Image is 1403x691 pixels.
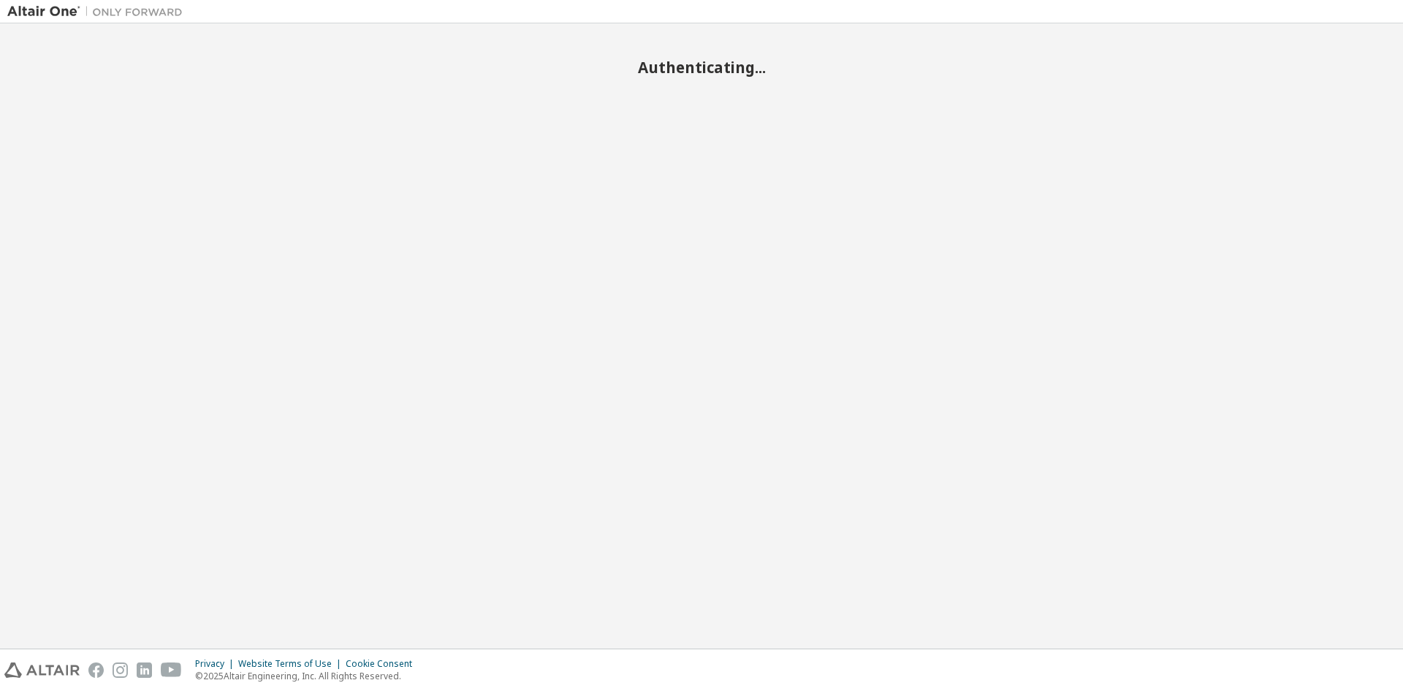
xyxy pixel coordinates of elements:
[4,662,80,678] img: altair_logo.svg
[195,658,238,670] div: Privacy
[346,658,421,670] div: Cookie Consent
[195,670,421,682] p: © 2025 Altair Engineering, Inc. All Rights Reserved.
[7,4,190,19] img: Altair One
[137,662,152,678] img: linkedin.svg
[113,662,128,678] img: instagram.svg
[238,658,346,670] div: Website Terms of Use
[161,662,182,678] img: youtube.svg
[7,58,1396,77] h2: Authenticating...
[88,662,104,678] img: facebook.svg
